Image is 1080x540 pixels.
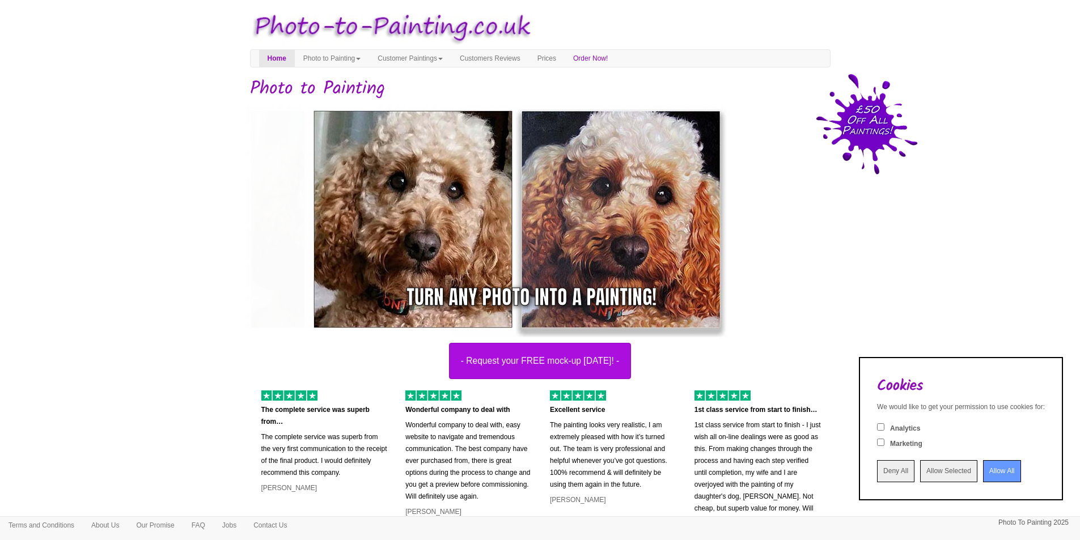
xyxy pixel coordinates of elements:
div: We would like to get your permission to use cookies for: [877,402,1045,412]
p: The complete service was superb from the very first communication to the receipt of the final pro... [261,431,389,479]
a: FAQ [183,517,214,534]
img: monty-small.jpg [304,101,730,337]
p: Photo To Painting 2025 [998,517,1069,529]
a: About Us [83,517,128,534]
a: Customers Reviews [451,50,529,67]
p: The painting looks very realistic, I am extremely pleased with how it’s turned out. The team is v... [550,419,677,491]
a: Photo to Painting [295,50,369,67]
h1: Photo to Painting [250,79,831,99]
a: Home [259,50,295,67]
input: Allow Selected [920,460,977,482]
button: - Request your FREE mock-up [DATE]! - [449,343,632,379]
a: Prices [529,50,565,67]
p: Wonderful company to deal with [405,404,533,416]
a: Contact Us [245,517,295,534]
a: Order Now! [565,50,616,67]
img: 5 of out 5 stars [694,390,751,401]
p: Excellent service [550,404,677,416]
img: 5 of out 5 stars [261,390,317,401]
label: Analytics [890,424,920,433]
a: Customer Paintings [369,50,451,67]
label: Marketing [890,439,922,449]
img: 50 pound price drop [816,74,918,175]
p: Wonderful company to deal with, easy website to navigate and tremendous communication. The best c... [405,419,533,503]
h2: Cookies [877,378,1045,394]
p: The complete service was superb from… [261,404,389,428]
img: Photo to Painting [244,6,535,49]
a: Jobs [214,517,245,534]
img: 5 of out 5 stars [405,390,461,401]
a: Our Promise [128,517,183,534]
p: 1st class service from start to finish… [694,404,822,416]
p: [PERSON_NAME] [261,482,389,494]
p: [PERSON_NAME] [405,506,533,518]
p: 1st class service from start to finish - I just wish all on-line dealings were as good as this. F... [694,419,822,526]
input: Allow All [983,460,1021,482]
p: [PERSON_NAME] [550,494,677,506]
img: Oil painting of a dog [242,101,667,337]
div: Turn any photo into a painting! [406,283,657,312]
input: Deny All [877,460,914,482]
img: 5 of out 5 stars [550,390,606,401]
